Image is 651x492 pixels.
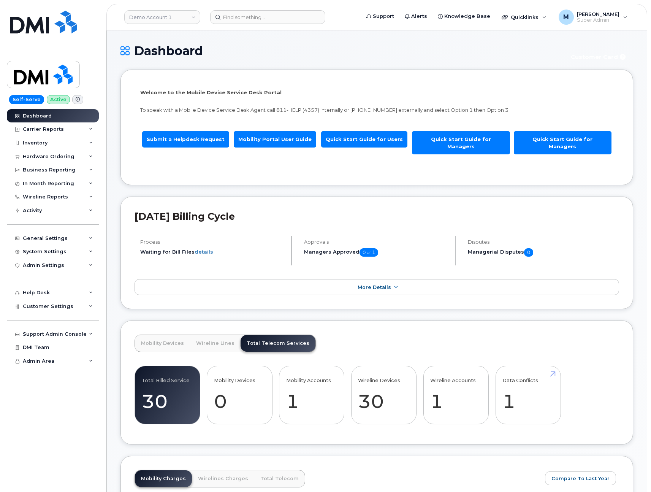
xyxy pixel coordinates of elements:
h5: Managers Approved [304,248,448,257]
span: More Details [358,284,391,290]
a: Quick Start Guide for Managers [514,131,611,154]
a: Mobility Portal User Guide [234,131,316,148]
h1: Dashboard [120,44,561,57]
button: Compare To Last Year [545,471,616,485]
h4: Disputes [468,239,619,245]
h4: Mobility Devices [214,378,255,383]
span: 0 [524,248,533,257]
h2: [DATE] Billing Cycle [135,211,619,222]
dd: 0 [214,390,265,413]
a: Data Conflicts 1 [502,370,554,420]
p: Welcome to the Mobile Device Service Desk Portal [140,89,613,96]
a: Mobility Devices [135,335,190,352]
h4: Total Billed Service [142,378,190,383]
span: 0 of 1 [360,248,378,257]
h5: Managerial Disputes [468,248,619,257]
span: Compare To Last Year [551,475,610,482]
dd: 30 [358,390,409,413]
a: Total Telecom Services [241,335,315,352]
h4: Mobility Accounts [286,378,331,383]
a: Quick Start Guide for Users [321,131,407,148]
button: Customer Card [565,50,633,63]
a: Mobility Charges [135,470,192,487]
dd: 1 [430,390,482,413]
a: Wirelines Charges [192,470,254,487]
a: Quick Start Guide for Managers [412,131,510,154]
a: Submit a Helpdesk Request [142,131,229,148]
a: details [195,249,213,255]
li: Waiting for Bill Files [140,248,285,256]
a: Wireline Lines [190,335,241,352]
p: To speak with a Mobile Device Service Desk Agent call 811-HELP (4357) internally or [PHONE_NUMBER... [140,106,613,114]
dd: 1 [286,390,337,413]
h4: Wireline Accounts [430,378,476,383]
h4: Process [140,239,285,245]
dd: 30 [142,390,193,413]
h4: Wireline Devices [358,378,400,383]
a: Total Telecom [254,470,305,487]
h4: Approvals [304,239,448,245]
